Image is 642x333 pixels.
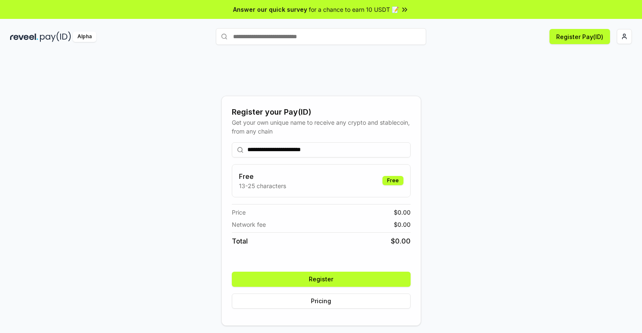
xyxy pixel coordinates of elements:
[232,118,411,136] div: Get your own unique name to receive any crypto and stablecoin, from any chain
[233,5,307,14] span: Answer our quick survey
[232,208,246,217] span: Price
[40,31,71,42] img: pay_id
[232,272,411,287] button: Register
[549,29,610,44] button: Register Pay(ID)
[382,176,403,185] div: Free
[232,106,411,118] div: Register your Pay(ID)
[232,294,411,309] button: Pricing
[239,171,286,181] h3: Free
[10,31,38,42] img: reveel_dark
[239,181,286,190] p: 13-25 characters
[309,5,399,14] span: for a chance to earn 10 USDT 📝
[232,220,266,229] span: Network fee
[394,220,411,229] span: $ 0.00
[391,236,411,246] span: $ 0.00
[232,236,248,246] span: Total
[73,31,96,42] div: Alpha
[394,208,411,217] span: $ 0.00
